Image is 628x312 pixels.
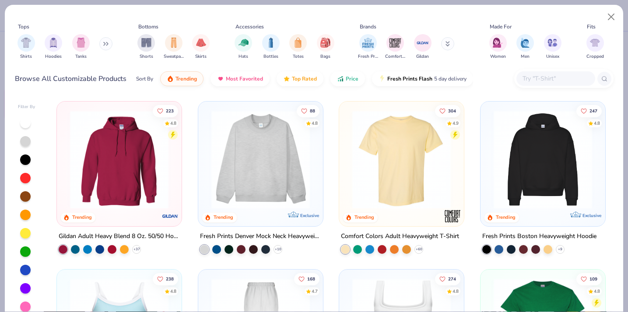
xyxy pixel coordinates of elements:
[594,120,600,126] div: 4.8
[45,53,62,60] span: Hoodies
[416,53,429,60] span: Gildan
[358,53,378,60] span: Fresh Prints
[262,34,280,60] div: filter for Bottles
[448,277,456,281] span: 274
[589,109,597,113] span: 247
[544,34,561,60] button: filter button
[166,109,174,113] span: 223
[196,38,206,48] img: Skirts Image
[358,34,378,60] button: filter button
[289,34,307,60] button: filter button
[137,34,155,60] button: filter button
[72,34,90,60] div: filter for Tanks
[453,120,459,126] div: 4.9
[317,34,334,60] button: filter button
[49,38,58,48] img: Hoodies Image
[360,23,376,31] div: Brands
[307,277,315,281] span: 168
[164,34,184,60] div: filter for Sweatpants
[416,36,429,49] img: Gildan Image
[21,38,31,48] img: Shirts Image
[66,110,173,209] img: 01756b78-01f6-4cc6-8d8a-3c30c1a0c8ac
[137,34,155,60] div: filter for Shorts
[372,71,473,86] button: Fresh Prints Flash5 day delivery
[414,34,432,60] button: filter button
[217,75,224,82] img: most_fav.gif
[164,53,184,60] span: Sweatpants
[603,9,620,25] button: Close
[453,288,459,294] div: 4.8
[312,120,318,126] div: 4.8
[170,120,176,126] div: 4.8
[522,74,589,84] input: Try "T-Shirt"
[15,74,126,84] div: Browse All Customizable Products
[387,75,432,82] span: Fresh Prints Flash
[576,273,602,285] button: Like
[558,246,562,252] span: + 9
[544,34,561,60] div: filter for Unisex
[520,38,530,48] img: Men Image
[175,75,197,82] span: Trending
[235,23,264,31] div: Accessories
[521,53,530,60] span: Men
[292,75,317,82] span: Top Rated
[294,273,319,285] button: Like
[435,105,460,117] button: Like
[489,34,507,60] button: filter button
[195,53,207,60] span: Skirts
[166,277,174,281] span: 238
[192,34,210,60] button: filter button
[547,38,558,48] img: Unisex Image
[590,38,600,48] img: Cropped Image
[516,34,534,60] div: filter for Men
[310,109,315,113] span: 88
[589,277,597,281] span: 109
[586,34,604,60] div: filter for Cropped
[140,53,153,60] span: Shorts
[72,34,90,60] button: filter button
[169,38,179,48] img: Sweatpants Image
[263,53,278,60] span: Bottles
[594,288,600,294] div: 4.8
[277,71,323,86] button: Top Rated
[385,34,405,60] button: filter button
[20,53,32,60] span: Shirts
[361,36,375,49] img: Fresh Prints Image
[389,36,402,49] img: Comfort Colors Image
[192,34,210,60] div: filter for Skirts
[435,273,460,285] button: Like
[490,53,506,60] span: Women
[312,288,318,294] div: 4.7
[297,105,319,117] button: Like
[358,34,378,60] div: filter for Fresh Prints
[330,71,365,86] button: Price
[235,34,252,60] div: filter for Hats
[133,246,140,252] span: + 37
[200,231,321,242] div: Fresh Prints Denver Mock Neck Heavyweight Sweatshirt
[416,246,422,252] span: + 60
[262,34,280,60] button: filter button
[226,75,263,82] span: Most Favorited
[385,34,405,60] div: filter for Comfort Colors
[385,53,405,60] span: Comfort Colors
[289,34,307,60] div: filter for Totes
[493,38,503,48] img: Women Image
[153,273,178,285] button: Like
[320,38,330,48] img: Bags Image
[489,34,507,60] div: filter for Women
[167,75,174,82] img: trending.gif
[18,34,35,60] div: filter for Shirts
[76,38,86,48] img: Tanks Image
[489,110,596,209] img: 91acfc32-fd48-4d6b-bdad-a4c1a30ac3fc
[348,110,455,209] img: 029b8af0-80e6-406f-9fdc-fdf898547912
[239,38,249,48] img: Hats Image
[274,246,281,252] span: + 10
[341,231,459,242] div: Comfort Colors Adult Heavyweight T-Shirt
[235,34,252,60] button: filter button
[482,231,596,242] div: Fresh Prints Boston Heavyweight Hoodie
[160,71,203,86] button: Trending
[516,34,534,60] button: filter button
[18,104,35,110] div: Filter By
[346,75,358,82] span: Price
[444,207,461,224] img: Comfort Colors logo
